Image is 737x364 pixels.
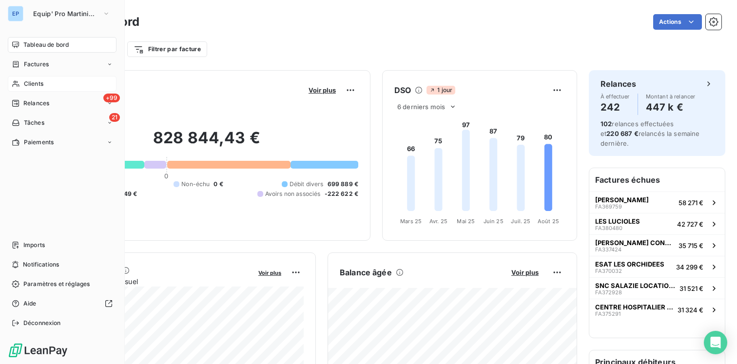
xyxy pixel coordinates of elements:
span: SNC SALAZIE LOCATION 3361 [595,282,676,289]
div: EP [8,6,23,21]
span: Paramètres et réglages [23,280,90,288]
button: Voir plus [306,86,339,95]
button: Actions [653,14,702,30]
span: 35 715 € [679,242,703,249]
img: Logo LeanPay [8,343,68,358]
div: Open Intercom Messenger [704,331,727,354]
h6: Relances [601,78,636,90]
span: Tâches [24,118,44,127]
a: Paiements [8,134,116,150]
button: [PERSON_NAME] CONCEPTFA33742435 715 € [589,234,725,256]
button: SNC SALAZIE LOCATION 3361FA37292831 521 € [589,277,725,299]
span: 58 271 € [679,199,703,207]
tspan: Mai 25 [457,218,475,225]
span: FA380480 [595,225,622,231]
a: Paramètres et réglages [8,276,116,292]
span: Tableau de bord [23,40,69,49]
span: FA337424 [595,247,621,252]
span: Montant à relancer [646,94,696,99]
span: CENTRE HOSPITALIER NORD CARAIBES [595,303,674,311]
span: 6 derniers mois [397,103,445,111]
button: Voir plus [508,268,542,277]
button: Voir plus [255,268,284,277]
h6: Balance âgée [340,267,392,278]
h4: 242 [601,99,630,115]
span: 220 687 € [606,130,638,137]
span: Imports [23,241,45,249]
tspan: Avr. 25 [429,218,447,225]
button: CENTRE HOSPITALIER NORD CARAIBESFA37529131 324 € [589,299,725,320]
span: 42 727 € [677,220,703,228]
a: Factures [8,57,116,72]
span: +99 [103,94,120,102]
button: ESAT LES ORCHIDEESFA37003234 299 € [589,256,725,277]
span: À effectuer [601,94,630,99]
a: 21Tâches [8,115,116,131]
h6: DSO [394,84,411,96]
span: -222 622 € [325,190,359,198]
a: Imports [8,237,116,253]
span: Débit divers [290,180,324,189]
span: 0 [164,172,168,180]
a: Tableau de bord [8,37,116,53]
span: ESAT LES ORCHIDEES [595,260,664,268]
h4: 447 k € [646,99,696,115]
tspan: Juin 25 [484,218,504,225]
span: Voir plus [309,86,336,94]
span: FA372928 [595,289,622,295]
a: +99Relances [8,96,116,111]
span: Factures [24,60,49,69]
span: Clients [24,79,43,88]
span: 21 [109,113,120,122]
span: [PERSON_NAME] CONCEPT [595,239,675,247]
a: Aide [8,296,116,311]
tspan: Mars 25 [400,218,422,225]
span: 31 521 € [679,285,703,292]
span: [PERSON_NAME] [595,196,649,204]
span: Déconnexion [23,319,61,327]
span: Equip' Pro Martinique [33,10,98,18]
span: FA369759 [595,204,622,210]
span: Voir plus [258,269,281,276]
span: Aide [23,299,37,308]
span: 699 889 € [328,180,358,189]
button: Filtrer par facture [127,41,207,57]
span: FA375291 [595,311,621,317]
span: Avoirs non associés [265,190,321,198]
span: Non-échu [181,180,210,189]
h6: Factures échues [589,168,725,192]
tspan: Août 25 [538,218,559,225]
span: relances effectuées et relancés la semaine dernière. [601,120,700,147]
span: 34 299 € [676,263,703,271]
button: [PERSON_NAME]FA36975958 271 € [589,192,725,213]
span: Paiements [24,138,54,147]
a: Clients [8,76,116,92]
span: LES LUCIOLES [595,217,640,225]
span: 31 324 € [678,306,703,314]
tspan: Juil. 25 [511,218,530,225]
span: Relances [23,99,49,108]
span: Voir plus [511,268,539,276]
button: LES LUCIOLESFA38048042 727 € [589,213,725,234]
span: Notifications [23,260,59,269]
h2: 828 844,43 € [55,128,358,157]
span: 0 € [213,180,223,189]
span: 102 [601,120,612,128]
span: FA370032 [595,268,622,274]
span: Chiffre d'affaires mensuel [55,276,252,287]
span: 1 jour [427,86,455,95]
